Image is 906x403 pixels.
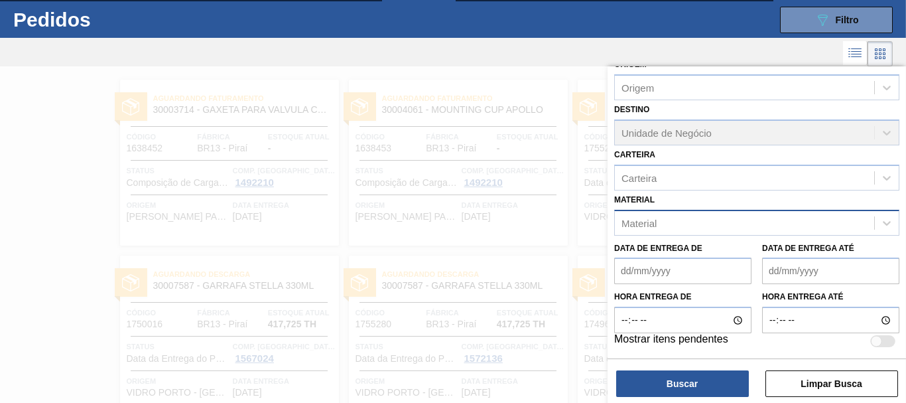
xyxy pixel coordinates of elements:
[762,258,899,284] input: dd/mm/yyyy
[868,41,893,66] div: Visão em Cards
[780,7,893,33] button: Filtro
[614,333,728,349] label: Mostrar itens pendentes
[843,41,868,66] div: Visão em Lista
[614,150,655,159] label: Carteira
[621,172,657,183] div: Carteira
[614,195,655,204] label: Material
[614,244,702,253] label: Data de Entrega de
[836,15,859,25] span: Filtro
[621,82,654,94] div: Origem
[614,105,649,114] label: Destino
[621,217,657,228] div: Material
[762,244,854,253] label: Data de Entrega até
[614,287,751,307] label: Hora entrega de
[614,258,751,284] input: dd/mm/yyyy
[13,12,199,27] h1: Pedidos
[762,287,899,307] label: Hora entrega até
